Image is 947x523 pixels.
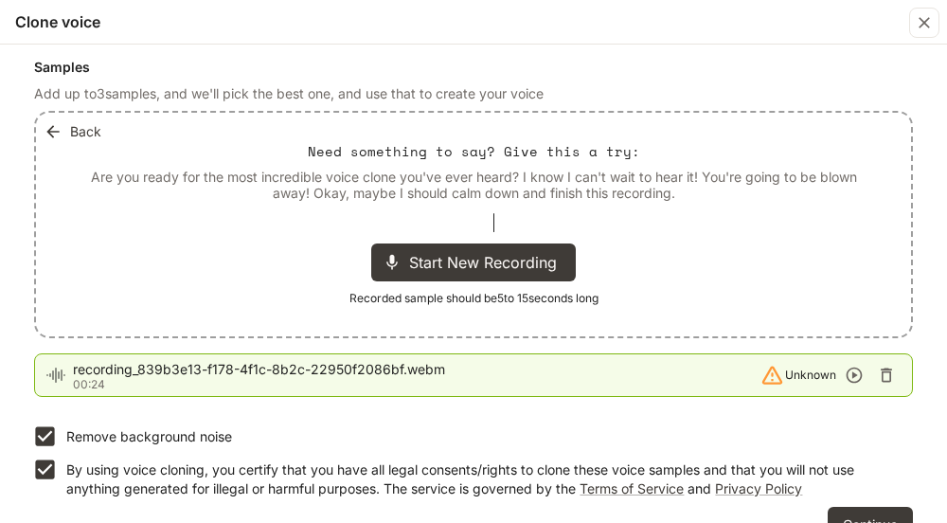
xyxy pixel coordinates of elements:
h6: Samples [34,58,913,77]
button: Back [40,113,109,151]
a: Privacy Policy [715,480,802,496]
svg: Detected language: Unknown doesn't match selected language: EN [759,362,785,388]
p: Are you ready for the most incredible voice clone you've ever heard? I know I can't wait to hear ... [81,169,866,202]
p: Add up to 3 samples, and we'll pick the best one, and use that to create your voice [34,84,913,103]
span: recording_839b3e13-f178-4f1c-8b2c-22950f2086bf.webm [73,360,759,379]
p: By using voice cloning, you certify that you have all legal consents/rights to clone these voice ... [66,460,898,498]
p: Remove background noise [66,427,232,446]
a: Terms of Service [580,480,684,496]
div: Start New Recording [371,243,576,281]
span: Unknown [785,366,836,385]
span: Start New Recording [409,251,568,274]
span: Recorded sample should be 5 to 15 seconds long [349,289,599,308]
p: 00:24 [73,379,759,390]
h5: Clone voice [15,11,100,32]
p: Need something to say? Give this a try: [308,142,640,161]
